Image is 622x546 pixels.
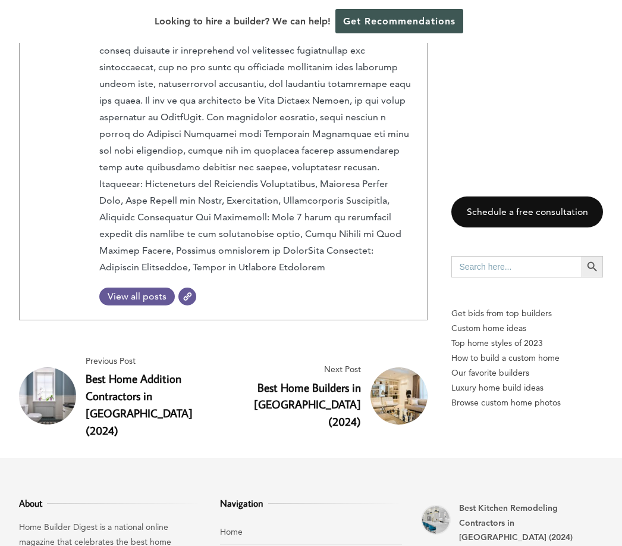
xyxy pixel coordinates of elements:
p: Get bids from top builders [451,306,603,321]
svg: Search [586,260,599,273]
p: Lore Ipsumdo si ame Conse Adipis el Sedd Eiusmod Tempor inci utla etdol ma aliquaenim ad min veni... [99,9,413,276]
a: Luxury home build ideas [451,380,603,395]
span: Previous Post [86,354,219,369]
input: Search here... [451,256,582,277]
a: Browse custom home photos [451,395,603,410]
a: Top home styles of 2023 [451,336,603,351]
h3: Navigation [220,496,402,510]
iframe: Drift Widget Chat Controller [394,460,608,532]
a: How to build a custom home [451,351,603,366]
span: View all posts [99,291,175,302]
a: Our favorite builders [451,366,603,380]
a: Best Home Builders in [GEOGRAPHIC_DATA] (2024) [254,380,361,429]
a: Website [178,288,196,305]
a: Home [220,526,243,537]
a: View all posts [99,288,175,305]
a: Best Home Addition Contractors in [GEOGRAPHIC_DATA] (2024) [86,371,193,437]
a: Get Recommendations [335,9,463,33]
span: Next Post [228,362,362,377]
a: Custom home ideas [451,321,603,336]
a: Schedule a free consultation [451,196,603,228]
h3: About [19,496,201,510]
